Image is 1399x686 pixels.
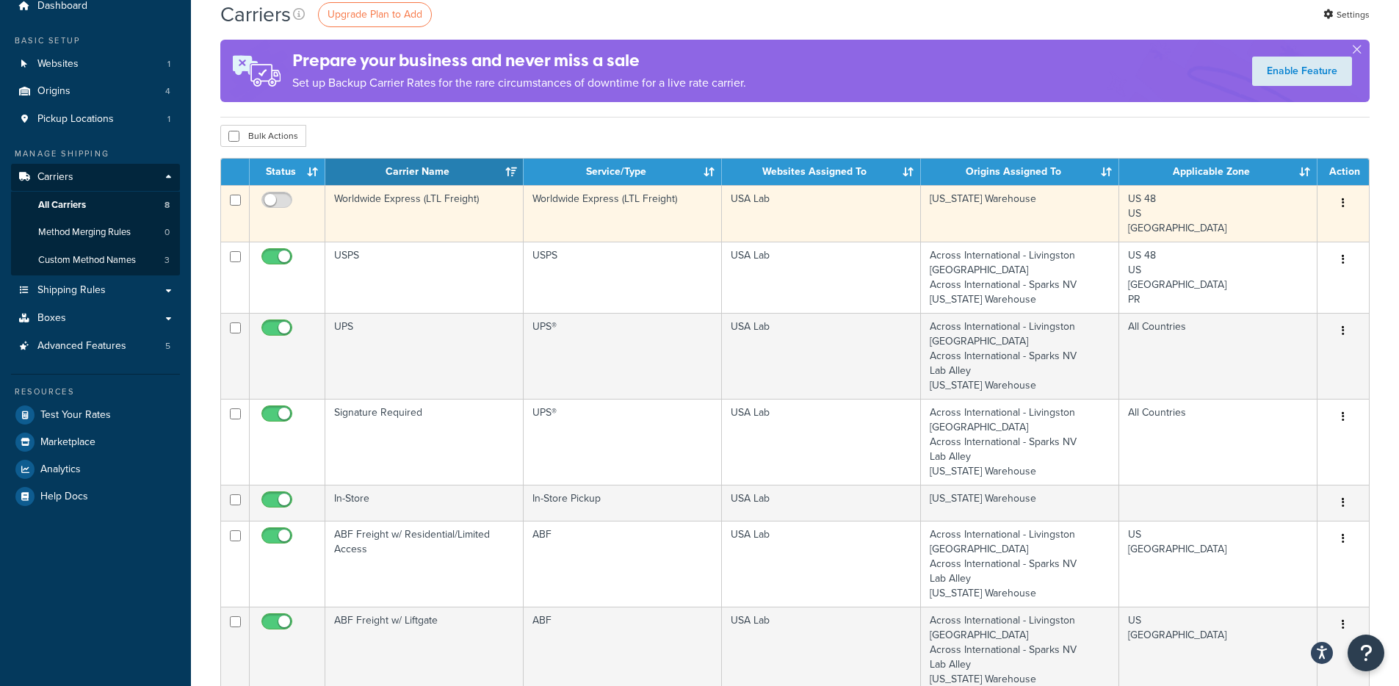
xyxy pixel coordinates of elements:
a: Marketplace [11,429,180,455]
td: USA Lab [722,485,921,521]
td: Across International - Livingston [GEOGRAPHIC_DATA] Across International - Sparks NV Lab Alley [U... [921,521,1119,607]
th: Service/Type: activate to sort column ascending [524,159,722,185]
span: Analytics [40,463,81,476]
span: Websites [37,58,79,71]
span: 3 [165,254,170,267]
button: Open Resource Center [1348,635,1384,671]
span: Marketplace [40,436,95,449]
span: Upgrade Plan to Add [328,7,422,22]
li: Pickup Locations [11,106,180,133]
td: UPS [325,313,524,399]
td: In-Store [325,485,524,521]
span: Advanced Features [37,340,126,353]
span: Method Merging Rules [38,226,131,239]
td: All Countries [1119,399,1317,485]
a: Help Docs [11,483,180,510]
td: USPS [325,242,524,313]
span: Origins [37,85,71,98]
td: Worldwide Express (LTL Freight) [524,185,722,242]
a: Enable Feature [1252,57,1352,86]
th: Origins Assigned To: activate to sort column ascending [921,159,1119,185]
a: Websites 1 [11,51,180,78]
span: 8 [165,199,170,212]
div: Resources [11,386,180,398]
a: Method Merging Rules 0 [11,219,180,246]
td: UPS® [524,313,722,399]
span: 0 [165,226,170,239]
span: Help Docs [40,491,88,503]
span: Pickup Locations [37,113,114,126]
a: Shipping Rules [11,277,180,304]
img: ad-rules-rateshop-fe6ec290ccb7230408bd80ed9643f0289d75e0ffd9eb532fc0e269fcd187b520.png [220,40,292,102]
td: US [GEOGRAPHIC_DATA] [1119,521,1317,607]
th: Status: activate to sort column ascending [250,159,325,185]
td: USA Lab [722,399,921,485]
td: USPS [524,242,722,313]
td: Across International - Livingston [GEOGRAPHIC_DATA] Across International - Sparks NV [US_STATE] W... [921,242,1119,313]
li: Custom Method Names [11,247,180,274]
a: Analytics [11,456,180,483]
span: 4 [165,85,170,98]
td: USA Lab [722,313,921,399]
span: All Carriers [38,199,86,212]
td: [US_STATE] Warehouse [921,185,1119,242]
span: Test Your Rates [40,409,111,422]
th: Applicable Zone: activate to sort column ascending [1119,159,1317,185]
th: Websites Assigned To: activate to sort column ascending [722,159,921,185]
li: Websites [11,51,180,78]
td: ABF [524,521,722,607]
td: Worldwide Express (LTL Freight) [325,185,524,242]
div: Manage Shipping [11,148,180,160]
a: Custom Method Names 3 [11,247,180,274]
td: UPS® [524,399,722,485]
th: Action [1317,159,1369,185]
span: 5 [165,340,170,353]
li: All Carriers [11,192,180,219]
td: In-Store Pickup [524,485,722,521]
th: Carrier Name: activate to sort column ascending [325,159,524,185]
td: Signature Required [325,399,524,485]
li: Carriers [11,164,180,275]
a: Settings [1323,4,1370,25]
a: All Carriers 8 [11,192,180,219]
span: Carriers [37,171,73,184]
button: Bulk Actions [220,125,306,147]
td: Across International - Livingston [GEOGRAPHIC_DATA] Across International - Sparks NV Lab Alley [U... [921,399,1119,485]
td: US 48 US [GEOGRAPHIC_DATA] [1119,185,1317,242]
td: ABF Freight w/ Residential/Limited Access [325,521,524,607]
span: Custom Method Names [38,254,136,267]
td: US 48 US [GEOGRAPHIC_DATA] PR [1119,242,1317,313]
span: 1 [167,113,170,126]
li: Advanced Features [11,333,180,360]
td: USA Lab [722,521,921,607]
td: Across International - Livingston [GEOGRAPHIC_DATA] Across International - Sparks NV Lab Alley [U... [921,313,1119,399]
p: Set up Backup Carrier Rates for the rare circumstances of downtime for a live rate carrier. [292,73,746,93]
a: Origins 4 [11,78,180,105]
div: Basic Setup [11,35,180,47]
h4: Prepare your business and never miss a sale [292,48,746,73]
td: USA Lab [722,242,921,313]
span: 1 [167,58,170,71]
span: Shipping Rules [37,284,106,297]
a: Pickup Locations 1 [11,106,180,133]
a: Carriers [11,164,180,191]
li: Origins [11,78,180,105]
span: Boxes [37,312,66,325]
a: Test Your Rates [11,402,180,428]
li: Method Merging Rules [11,219,180,246]
a: Advanced Features 5 [11,333,180,360]
td: All Countries [1119,313,1317,399]
td: [US_STATE] Warehouse [921,485,1119,521]
td: USA Lab [722,185,921,242]
a: Upgrade Plan to Add [318,2,432,27]
a: Boxes [11,305,180,332]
